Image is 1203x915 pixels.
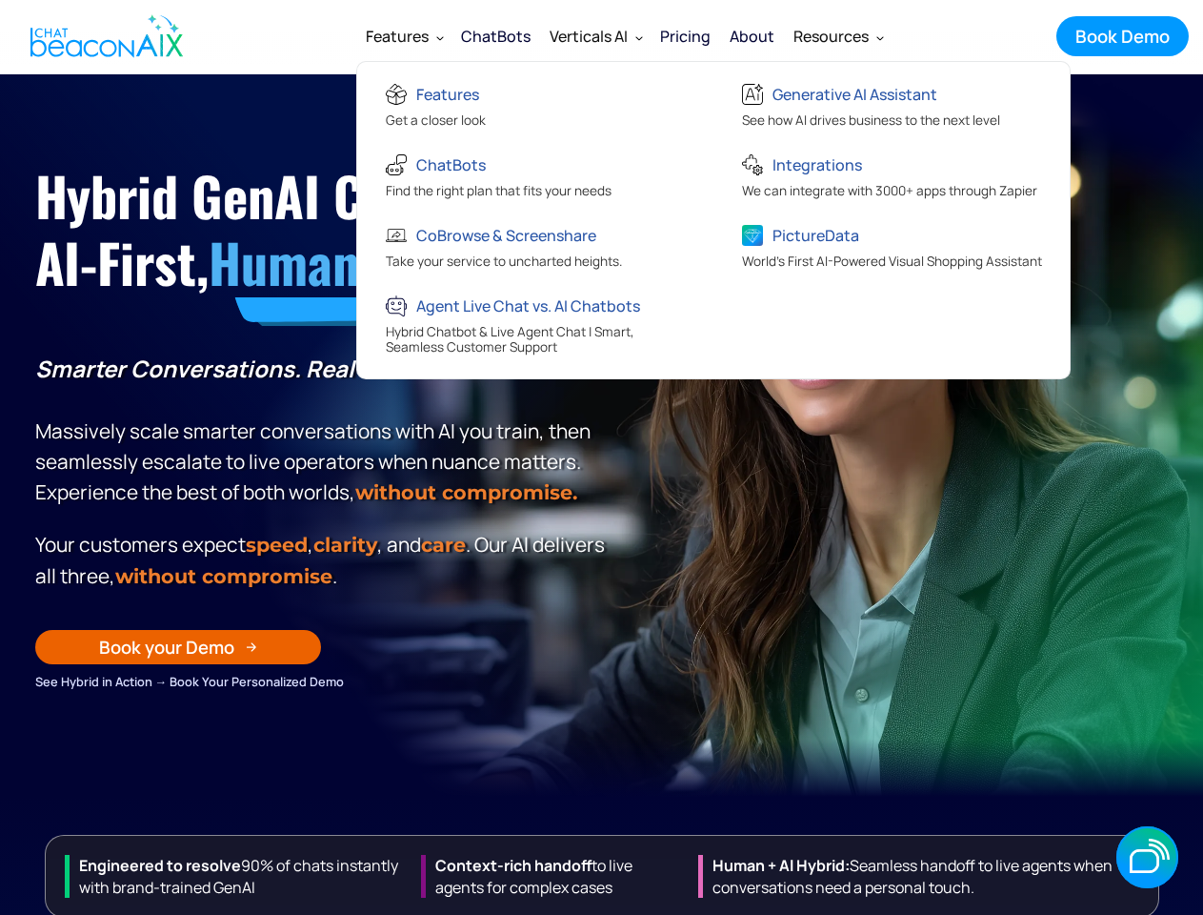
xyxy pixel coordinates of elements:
[701,646,1160,673] div: 🏦 Banking
[313,533,377,557] span: clarity
[416,151,486,177] div: ChatBots
[115,564,332,588] span: without compromise
[356,13,451,59] div: Features
[698,855,1149,898] div: Seamless handoff to live agents when conversations need a personal touch.
[660,23,711,50] div: Pricing
[793,23,869,50] div: Resources
[367,282,704,368] a: Agent Live Chat vs. AI ChatbotsHybrid Chatbot & Live Agent Chat | Smart, Seamless Customer Support
[730,23,774,50] div: About
[772,80,937,107] div: Generative AI Assistant
[367,212,704,282] a: CoBrowse & ScreenshareTake your service to uncharted heights.
[461,23,531,50] div: ChatBots
[386,182,612,202] div: Find the right plan that fits your needs
[356,60,1071,378] nav: Features
[550,23,628,50] div: Verticals AI
[742,182,1037,202] div: We can integrate with 3000+ apps through Zapier
[386,253,622,273] div: Take your service to uncharted heights.
[435,855,591,876] strong: Context-rich handoff
[1056,16,1189,56] a: Book Demo
[723,212,1060,282] a: PictureDataWorld's First AI-Powered Visual Shopping Assistant
[451,11,540,61] a: ChatBots
[742,112,1000,132] div: See how AI drives business to the next level
[79,855,241,876] strong: Engineered to resolve
[35,353,450,384] strong: Smarter Conversations. Real Results.
[355,480,577,504] strong: without compromise.
[35,630,321,664] a: Book your Demo
[720,11,784,61] a: About
[876,33,884,41] img: Dropdown
[65,855,406,898] div: 90% of chats instantly with brand-trained GenAI
[367,71,704,141] a: FeaturesGet a closer look
[772,221,859,248] div: PictureData
[209,222,507,301] span: Human-Ready
[35,671,612,692] div: See Hybrid in Action → Book Your Personalized Demo
[723,71,1060,141] a: Generative AI AssistantSee how AI drives business to the next level
[14,3,193,70] a: home
[99,635,234,660] div: Book your Demo
[386,323,690,358] div: Hybrid Chatbot & Live Agent Chat | Smart, Seamless Customer Support
[720,793,1179,820] div: Banking Bot
[246,641,257,653] img: Arrow
[366,23,429,50] div: Features
[723,141,1060,212] a: IntegrationsWe can integrate with 3000+ apps through Zapier
[367,141,704,212] a: ChatBotsFind the right plan that fits your needs
[784,13,892,59] div: Resources
[1075,24,1170,49] div: Book Demo
[416,80,479,107] div: Features
[35,354,612,508] p: Massively scale smarter conversations with AI you train, then seamlessly escalate to live operato...
[772,151,862,177] div: Integrations
[635,33,643,41] img: Dropdown
[416,221,596,248] div: CoBrowse & Screenshare
[35,162,612,296] h1: Hybrid GenAI Chat, AI-First,
[421,533,466,557] span: care
[35,529,612,592] p: Your customers expect , , and . Our Al delivers all three, .
[712,855,850,876] strong: Human + Al Hybrid:
[651,11,720,61] a: Pricing
[246,533,308,557] strong: speed
[416,292,640,318] div: Agent Live Chat vs. AI Chatbots
[540,13,651,59] div: Verticals AI
[436,33,444,41] img: Dropdown
[386,112,486,132] div: Get a closer look
[742,252,1042,269] span: World's First AI-Powered Visual Shopping Assistant
[421,855,683,898] div: to live agents for complex cases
